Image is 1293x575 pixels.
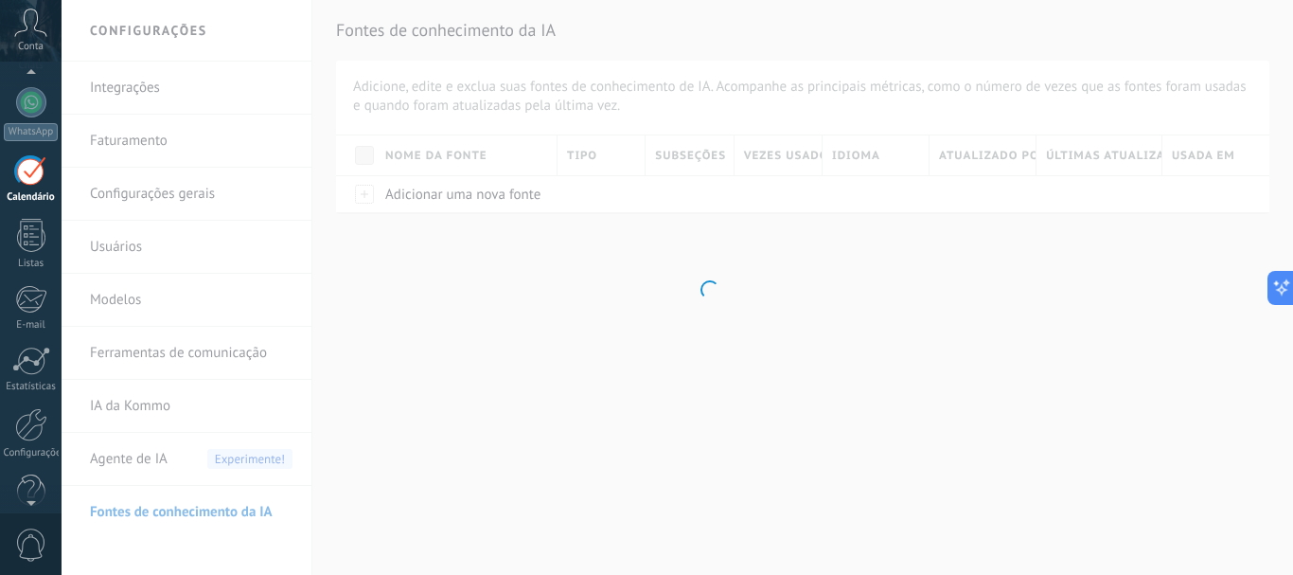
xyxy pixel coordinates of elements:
div: Calendário [4,191,59,204]
div: Estatísticas [4,381,59,393]
div: WhatsApp [4,123,58,141]
span: Conta [18,41,44,53]
div: E-mail [4,319,59,332]
div: Listas [4,258,59,270]
div: Configurações [4,447,59,459]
